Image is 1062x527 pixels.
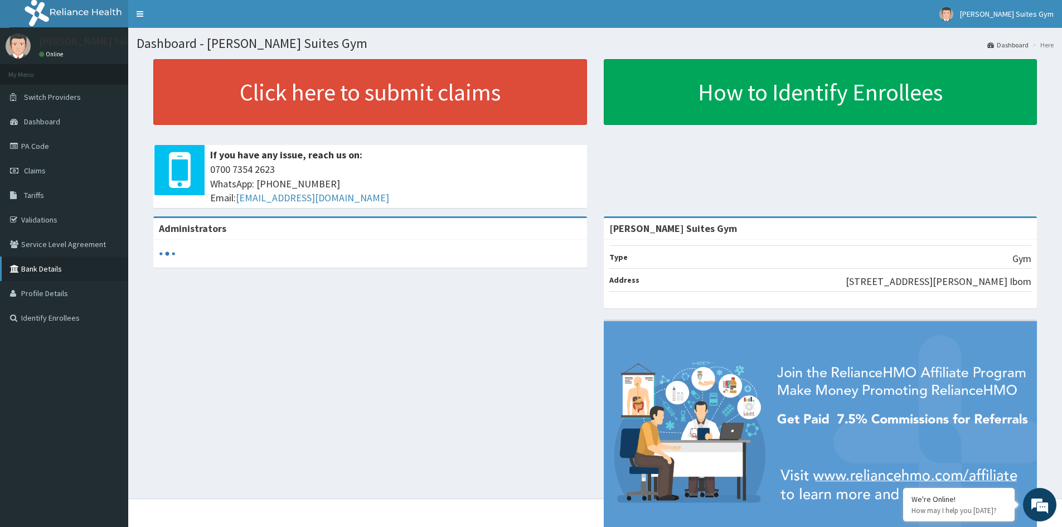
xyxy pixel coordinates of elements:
a: Click here to submit claims [153,59,587,125]
h1: Dashboard - [PERSON_NAME] Suites Gym [137,36,1054,51]
b: Address [609,275,639,285]
img: User Image [939,7,953,21]
p: How may I help you today? [911,506,1006,515]
strong: [PERSON_NAME] Suites Gym [609,222,737,235]
span: Dashboard [24,117,60,127]
p: Gym [1012,252,1031,266]
span: [PERSON_NAME] Suites Gym [960,9,1054,19]
div: We're Online! [911,494,1006,504]
a: How to Identify Enrollees [604,59,1037,125]
span: Switch Providers [24,92,81,102]
p: [PERSON_NAME] Suites Gym [39,36,163,46]
b: Type [609,252,628,262]
span: 0700 7354 2623 WhatsApp: [PHONE_NUMBER] Email: [210,162,581,205]
b: Administrators [159,222,226,235]
span: Claims [24,166,46,176]
p: [STREET_ADDRESS][PERSON_NAME] Ibom [846,274,1031,289]
a: Online [39,50,66,58]
a: Dashboard [987,40,1029,50]
a: [EMAIL_ADDRESS][DOMAIN_NAME] [236,191,389,204]
b: If you have any issue, reach us on: [210,148,362,161]
img: User Image [6,33,31,59]
svg: audio-loading [159,245,176,262]
li: Here [1030,40,1054,50]
span: Tariffs [24,190,44,200]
